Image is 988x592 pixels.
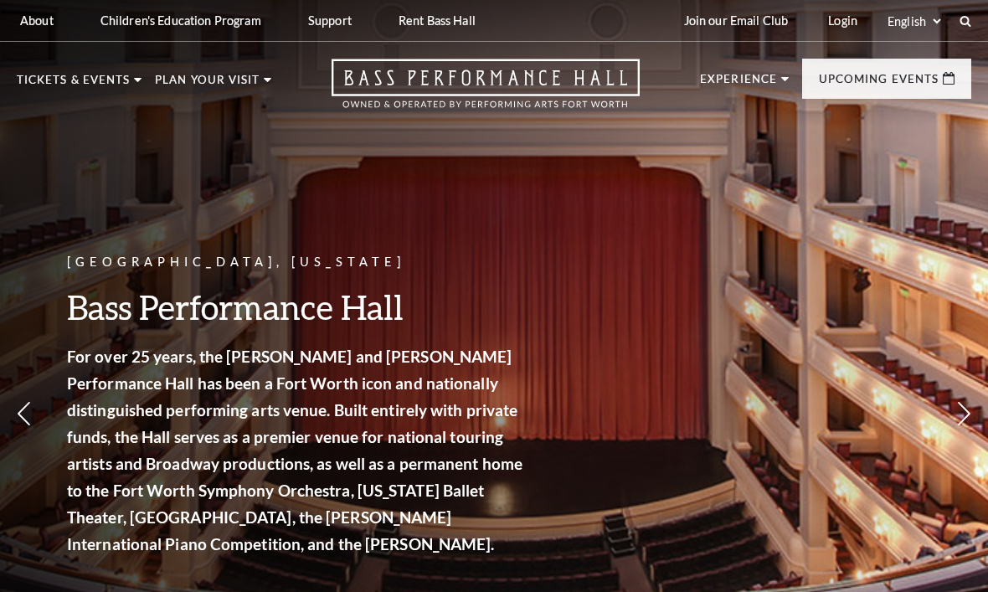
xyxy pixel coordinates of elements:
strong: For over 25 years, the [PERSON_NAME] and [PERSON_NAME] Performance Hall has been a Fort Worth ico... [67,347,522,553]
select: Select: [884,13,944,29]
p: Upcoming Events [819,74,939,94]
p: Experience [700,74,777,94]
p: Tickets & Events [17,75,130,95]
h3: Bass Performance Hall [67,286,527,328]
p: Rent Bass Hall [399,13,476,28]
p: Support [308,13,352,28]
p: Plan Your Visit [155,75,260,95]
p: [GEOGRAPHIC_DATA], [US_STATE] [67,252,527,273]
p: About [20,13,54,28]
p: Children's Education Program [100,13,261,28]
